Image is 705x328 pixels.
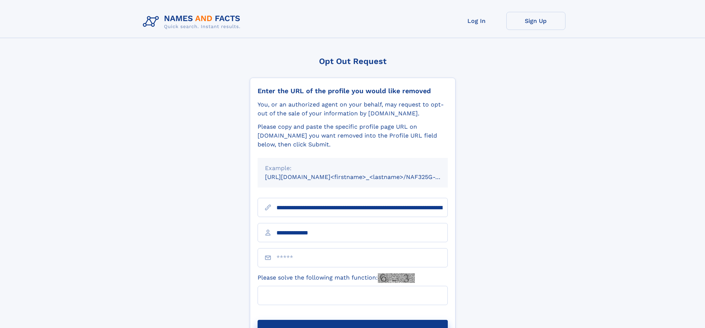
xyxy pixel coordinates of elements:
img: Logo Names and Facts [140,12,246,32]
div: You, or an authorized agent on your behalf, may request to opt-out of the sale of your informatio... [258,100,448,118]
label: Please solve the following math function: [258,273,415,283]
a: Sign Up [506,12,565,30]
div: Please copy and paste the specific profile page URL on [DOMAIN_NAME] you want removed into the Pr... [258,122,448,149]
div: Example: [265,164,440,173]
a: Log In [447,12,506,30]
small: [URL][DOMAIN_NAME]<firstname>_<lastname>/NAF325G-xxxxxxxx [265,173,462,180]
div: Opt Out Request [250,57,456,66]
div: Enter the URL of the profile you would like removed [258,87,448,95]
